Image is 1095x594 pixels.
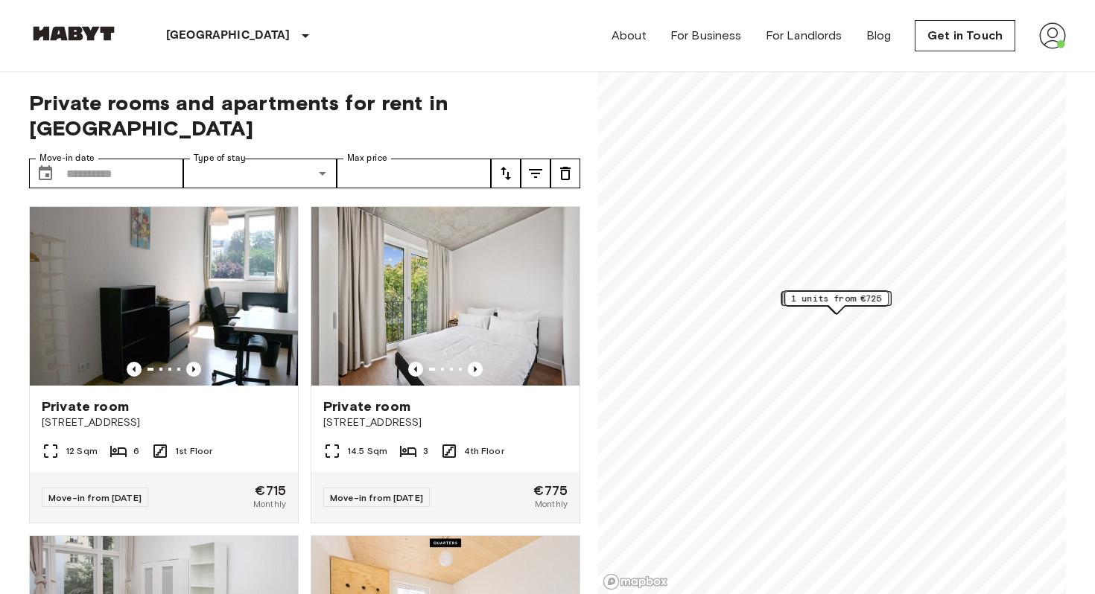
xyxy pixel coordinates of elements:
a: About [612,27,647,45]
img: avatar [1039,22,1066,49]
label: Move-in date [39,152,95,165]
span: €775 [533,484,568,497]
img: Marketing picture of unit DE-01-259-018-03Q [311,207,580,386]
span: Move-in from [DATE] [330,492,423,503]
button: Choose date [31,159,60,188]
span: Private rooms and apartments for rent in [GEOGRAPHIC_DATA] [29,90,580,141]
p: [GEOGRAPHIC_DATA] [166,27,291,45]
img: Marketing picture of unit DE-01-041-02M [30,207,298,386]
button: tune [491,159,521,188]
label: Type of stay [194,152,246,165]
span: [STREET_ADDRESS] [323,415,568,430]
a: For Business [670,27,742,45]
div: Map marker [784,291,889,314]
a: Get in Touch [915,20,1015,51]
label: Max price [347,152,387,165]
a: Marketing picture of unit DE-01-041-02MPrevious imagePrevious imagePrivate room[STREET_ADDRESS]12... [29,206,299,523]
div: Map marker [782,291,892,314]
img: Habyt [29,26,118,41]
span: 1 units from €725 [791,292,882,305]
span: 1st Floor [175,444,212,458]
span: Move-in from [DATE] [48,492,142,503]
div: Map marker [784,290,888,313]
div: Map marker [781,291,891,314]
span: 6 [133,444,139,458]
a: Marketing picture of unit DE-01-259-018-03QPrevious imagePrevious imagePrivate room[STREET_ADDRES... [311,206,580,523]
button: tune [550,159,580,188]
span: Monthly [253,497,286,511]
a: For Landlords [766,27,842,45]
span: 14.5 Sqm [347,444,387,458]
span: [STREET_ADDRESS] [42,415,286,430]
button: Previous image [468,362,483,377]
button: Previous image [127,362,142,377]
a: Mapbox logo [603,573,668,590]
button: Previous image [408,362,423,377]
span: Private room [323,397,410,415]
span: Private room [42,397,129,415]
span: €715 [255,484,286,497]
span: 12 Sqm [66,444,98,458]
a: Blog [866,27,892,45]
span: 4th Floor [464,444,504,458]
button: Previous image [186,362,201,377]
span: 3 [423,444,428,458]
span: Monthly [535,497,568,511]
button: tune [521,159,550,188]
